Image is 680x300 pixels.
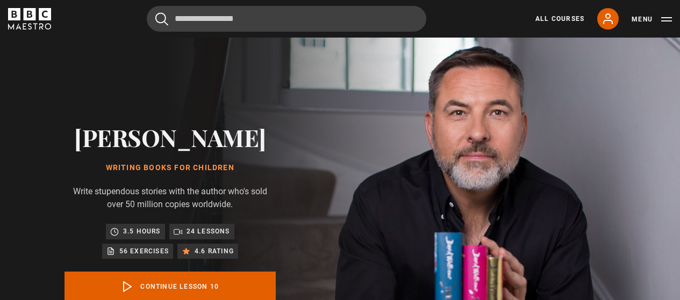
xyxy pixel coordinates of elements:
button: Submit the search query [155,12,168,26]
p: Write stupendous stories with the author who's sold over 50 million copies worldwide. [65,185,276,211]
h1: Writing Books for Children [65,164,276,172]
h2: [PERSON_NAME] [65,123,276,151]
input: Search [147,6,426,32]
a: All Courses [535,14,584,24]
svg: BBC Maestro [8,8,51,30]
p: 56 exercises [119,246,169,257]
p: 24 lessons [187,226,230,237]
p: 4.6 rating [195,246,234,257]
p: 3.5 hours [123,226,161,237]
button: Toggle navigation [632,14,672,25]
